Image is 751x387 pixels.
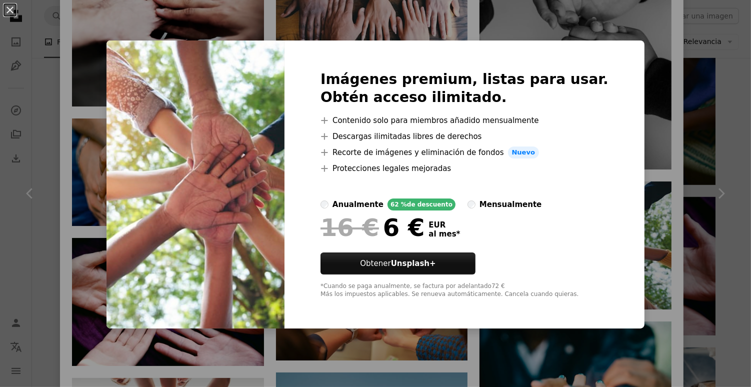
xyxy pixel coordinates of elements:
div: *Cuando se paga anualmente, se factura por adelantado 72 € Más los impuestos aplicables. Se renue... [320,282,608,298]
span: al mes * [428,229,460,238]
li: Recorte de imágenes y eliminación de fondos [320,146,608,158]
div: 6 € [320,214,424,240]
input: mensualmente [467,200,475,208]
div: 62 % de descuento [387,198,455,210]
input: anualmente62 %de descuento [320,200,328,208]
span: 16 € [320,214,379,240]
li: Protecciones legales mejoradas [320,162,608,174]
img: premium_photo-1733342422588-c2fc9e279836 [106,40,284,328]
div: anualmente [332,198,383,210]
li: Descargas ilimitadas libres de derechos [320,130,608,142]
span: EUR [428,220,460,229]
strong: Unsplash+ [391,259,436,268]
button: ObtenerUnsplash+ [320,252,475,274]
h2: Imágenes premium, listas para usar. Obtén acceso ilimitado. [320,70,608,106]
span: Nuevo [508,146,539,158]
div: mensualmente [479,198,541,210]
li: Contenido solo para miembros añadido mensualmente [320,114,608,126]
